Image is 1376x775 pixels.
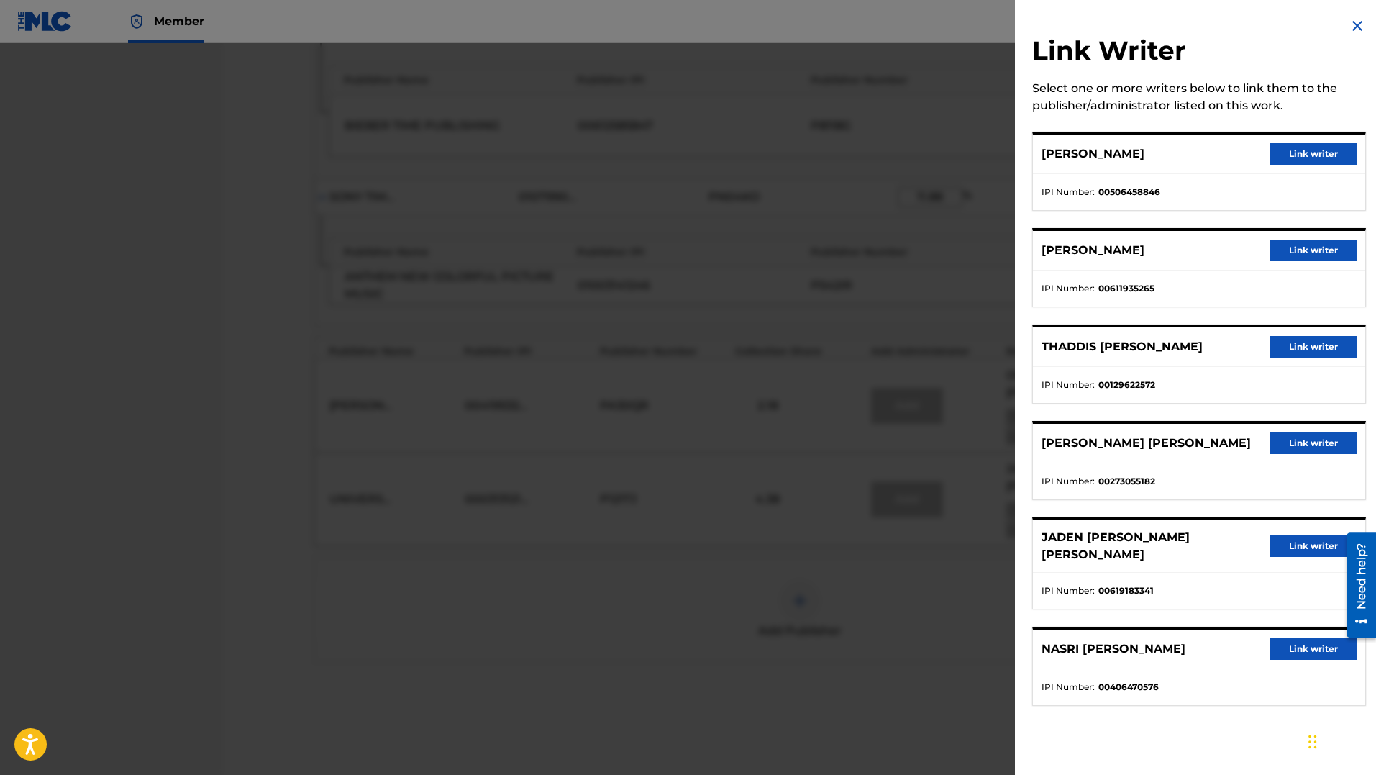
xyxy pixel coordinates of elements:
[1308,720,1317,763] div: Drag
[1304,706,1376,775] iframe: Chat Widget
[1042,379,1095,391] span: IPI Number :
[1270,336,1357,358] button: Link writer
[1270,638,1357,660] button: Link writer
[1270,535,1357,557] button: Link writer
[154,13,204,30] span: Member
[128,13,145,30] img: Top Rightsholder
[1032,35,1366,71] h2: Link Writer
[1270,432,1357,454] button: Link writer
[1042,681,1095,694] span: IPI Number :
[1098,584,1154,597] strong: 00619183341
[1042,435,1251,452] p: [PERSON_NAME] [PERSON_NAME]
[1042,186,1095,199] span: IPI Number :
[1042,145,1144,163] p: [PERSON_NAME]
[1098,379,1155,391] strong: 00129622572
[1042,640,1185,658] p: NASRI [PERSON_NAME]
[1042,584,1095,597] span: IPI Number :
[1042,242,1144,259] p: [PERSON_NAME]
[1042,475,1095,488] span: IPI Number :
[1336,527,1376,643] iframe: Resource Center
[1042,282,1095,295] span: IPI Number :
[1098,186,1160,199] strong: 00506458846
[17,11,73,32] img: MLC Logo
[1098,681,1159,694] strong: 00406470576
[1042,338,1203,355] p: THADDIS [PERSON_NAME]
[1098,475,1155,488] strong: 00273055182
[1042,529,1270,563] p: JADEN [PERSON_NAME] [PERSON_NAME]
[1270,240,1357,261] button: Link writer
[1098,282,1154,295] strong: 00611935265
[1032,80,1366,114] div: Select one or more writers below to link them to the publisher/administrator listed on this work.
[1270,143,1357,165] button: Link writer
